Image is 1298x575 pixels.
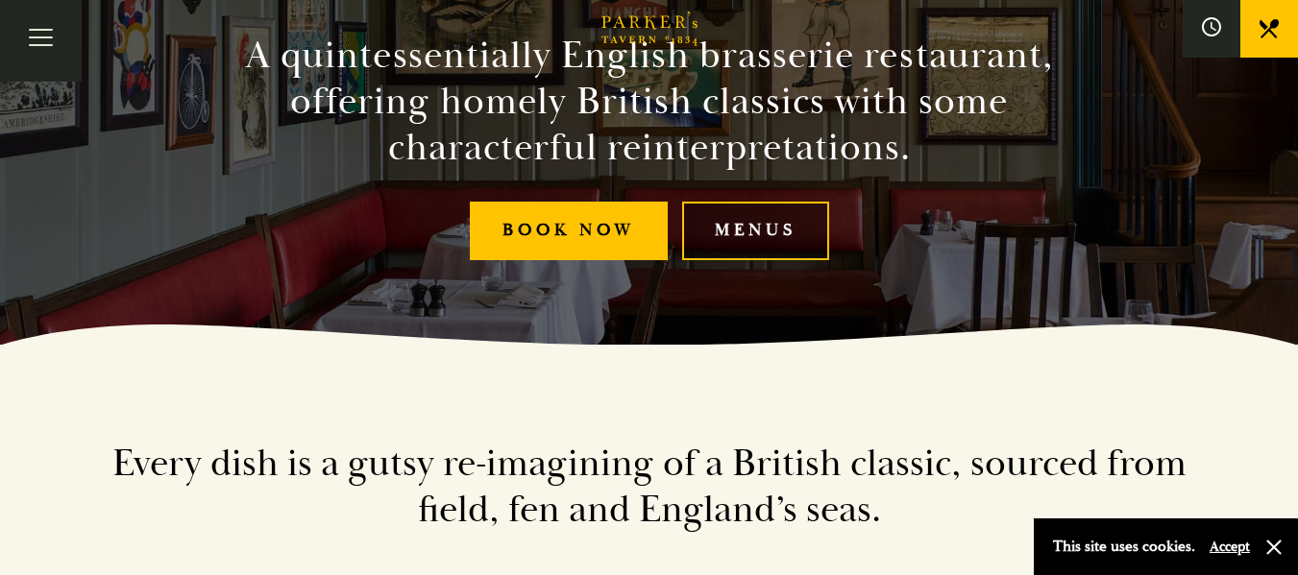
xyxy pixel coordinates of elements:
h2: Every dish is a gutsy re-imagining of a British classic, sourced from field, fen and England’s seas. [102,441,1197,533]
p: This site uses cookies. [1053,533,1195,561]
a: Menus [682,202,829,260]
h2: A quintessentially English brasserie restaurant, offering homely British classics with some chara... [211,33,1088,171]
button: Accept [1210,538,1250,556]
a: Book Now [470,202,668,260]
button: Close and accept [1264,538,1284,557]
